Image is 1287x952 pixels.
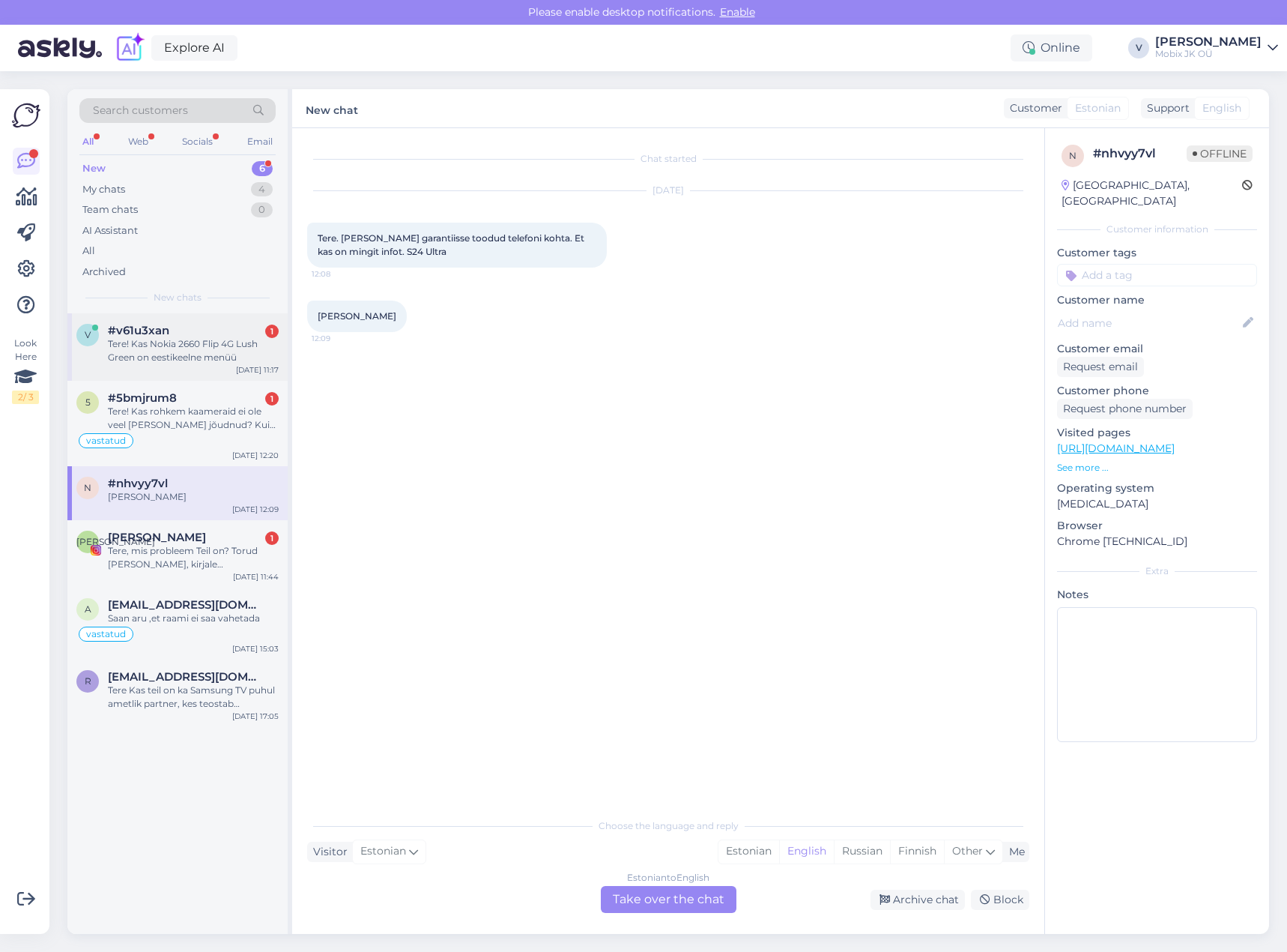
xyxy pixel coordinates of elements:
[627,871,709,885] div: Estonian to English
[1057,341,1257,357] p: Customer email
[244,132,276,151] div: Email
[318,232,587,257] span: Tere. [PERSON_NAME] garantiisse toodud telefoni kohta. Et kas on mingit infot. S24 Ultra
[360,843,406,860] span: Estonian
[1057,245,1257,261] p: Customer tags
[108,544,279,571] div: Tere, mis probleem Teil on? Torud [PERSON_NAME], kirjale [PERSON_NAME], raha ei tagasta?
[1062,178,1242,209] div: [GEOGRAPHIC_DATA], [GEOGRAPHIC_DATA]
[232,450,279,461] div: [DATE] 12:20
[1057,534,1257,549] p: Chrome [TECHNICAL_ID]
[86,630,126,639] span: vastatud
[108,670,264,684] span: raido.pajusi@gmail.com
[232,643,279,654] div: [DATE] 15:03
[265,392,279,406] div: 1
[82,244,95,259] div: All
[82,265,126,280] div: Archived
[179,132,216,151] div: Socials
[1003,844,1025,860] div: Me
[1057,587,1257,603] p: Notes
[1057,399,1193,419] div: Request phone number
[108,477,168,490] span: #nhvyy7vl
[108,405,279,432] div: Tere! Kas rohkem kaameraid ei ole veel [PERSON_NAME] jõudnud? Kui pikk järjekord nende [PERSON_NA...
[1155,36,1278,60] a: [PERSON_NAME]Mobix JK OÜ
[1057,357,1144,377] div: Request email
[12,101,40,130] img: Askly Logo
[1155,36,1262,48] div: [PERSON_NAME]
[265,325,279,338] div: 1
[1057,425,1257,441] p: Visited pages
[312,333,368,344] span: 12:09
[232,711,279,722] div: [DATE] 17:05
[82,161,106,176] div: New
[312,268,368,280] span: 12:08
[79,132,97,151] div: All
[84,482,91,493] span: n
[1057,480,1257,496] p: Operating system
[85,329,91,340] span: v
[93,103,188,118] span: Search customers
[1058,315,1240,331] input: Add name
[151,35,237,61] a: Explore AI
[779,840,834,863] div: English
[125,132,151,151] div: Web
[85,675,91,687] span: r
[251,182,273,197] div: 4
[76,536,155,547] span: [PERSON_NAME]
[108,324,169,337] span: #v61u3xan
[265,531,279,545] div: 1
[108,391,177,405] span: #5bmjrum8
[12,337,39,404] div: Look Here
[1057,442,1175,455] a: [URL][DOMAIN_NAME]
[1093,145,1187,163] div: # nhvyy7vl
[232,504,279,515] div: [DATE] 12:09
[1057,223,1257,236] div: Customer information
[108,337,279,364] div: Tere! Kas Nokia 2660 Flip 4G Lush Green on eestikeelne menüü
[1011,34,1092,61] div: Online
[1141,100,1190,116] div: Support
[82,202,138,217] div: Team chats
[1057,383,1257,399] p: Customer phone
[870,890,965,910] div: Archive chat
[1128,37,1149,58] div: V
[82,182,125,197] div: My chats
[108,531,206,544] span: Алеся Мурашова
[307,152,1029,166] div: Chat started
[108,612,279,625] div: Saan aru ,et raami ei saa vahetada
[952,844,983,858] span: Other
[307,844,348,860] div: Visitor
[108,684,279,711] div: Tere Kas teil on ka Samsung TV puhul ametlik partner, kes teostab garantiitöid?
[236,364,279,376] div: [DATE] 11:17
[12,391,39,404] div: 2 / 3
[251,202,273,217] div: 0
[108,598,264,612] span: ats.teppan@gmail.com
[85,397,91,408] span: 5
[1155,48,1262,60] div: Mobix JK OÜ
[1057,564,1257,578] div: Extra
[82,223,138,238] div: AI Assistant
[1187,145,1253,162] span: Offline
[307,184,1029,197] div: [DATE]
[971,890,1029,910] div: Block
[306,98,358,118] label: New chat
[307,819,1029,833] div: Choose the language and reply
[601,886,736,913] div: Take over the chat
[252,161,273,176] div: 6
[1057,264,1257,286] input: Add a tag
[718,840,779,863] div: Estonian
[1202,100,1241,116] span: English
[1075,100,1121,116] span: Estonian
[108,490,279,504] div: [PERSON_NAME]
[1004,100,1062,116] div: Customer
[715,5,760,19] span: Enable
[86,436,126,445] span: vastatud
[890,840,944,863] div: Finnish
[114,32,145,64] img: explore-ai
[233,571,279,582] div: [DATE] 11:44
[318,310,396,322] span: [PERSON_NAME]
[1057,461,1257,475] p: See more ...
[154,291,202,304] span: New chats
[1057,292,1257,308] p: Customer name
[85,603,91,615] span: a
[1057,496,1257,512] p: [MEDICAL_DATA]
[1057,518,1257,534] p: Browser
[834,840,890,863] div: Russian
